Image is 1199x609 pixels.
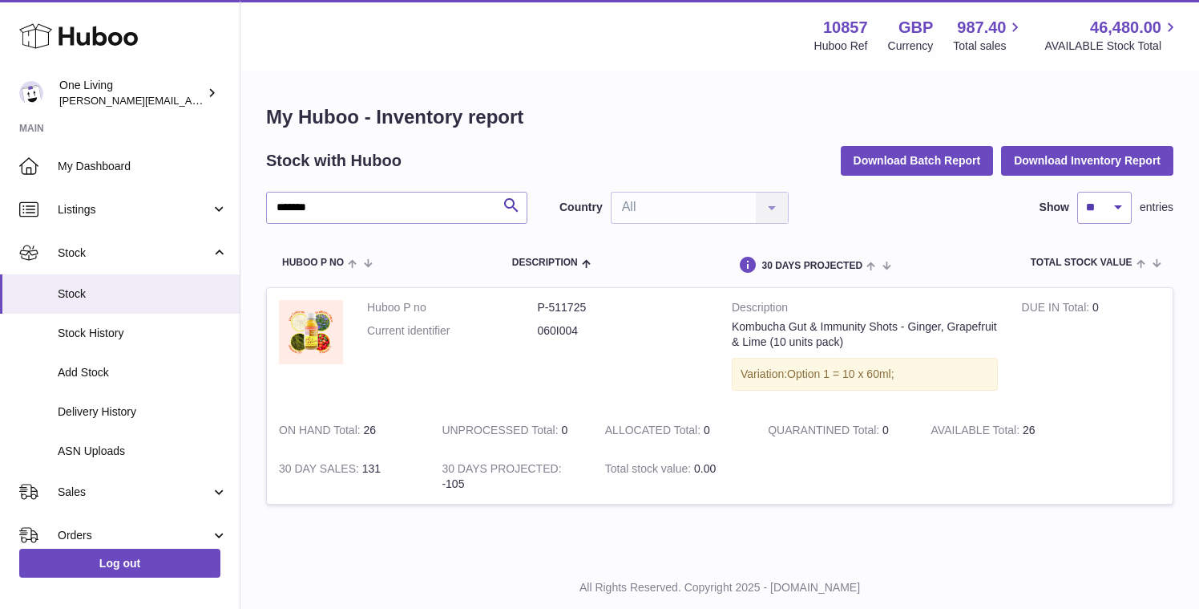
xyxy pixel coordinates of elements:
span: 30 DAYS PROJECTED [761,261,862,271]
button: Download Inventory Report [1001,146,1173,175]
td: 26 [267,411,430,450]
strong: 30 DAYS PROJECTED [442,462,561,479]
p: All Rights Reserved. Copyright 2025 - [DOMAIN_NAME] [253,580,1186,595]
span: 987.40 [957,17,1006,39]
span: Delivery History [58,404,228,420]
strong: ALLOCATED Total [605,424,704,441]
a: 987.40 Total sales [953,17,1024,54]
span: My Dashboard [58,159,228,174]
span: Stock [58,286,228,302]
div: Kombucha Gut & Immunity Shots - Ginger, Grapefruit & Lime (10 units pack) [732,319,998,350]
span: entries [1140,200,1173,215]
div: One Living [59,78,204,108]
strong: UNPROCESSED Total [442,424,561,441]
span: Total stock value [1031,258,1132,268]
strong: 30 DAY SALES [279,462,362,479]
strong: 10857 [823,17,868,39]
span: ASN Uploads [58,444,228,459]
h2: Stock with Huboo [266,150,402,172]
div: Variation: [732,358,998,391]
span: Stock [58,246,211,261]
dt: Huboo P no [367,300,538,315]
strong: DUE IN Total [1022,301,1092,318]
span: Option 1 = 10 x 60ml; [787,367,894,380]
label: Country [559,200,603,215]
td: 131 [267,449,430,504]
a: Log out [19,549,220,578]
strong: QUARANTINED Total [768,424,882,441]
td: -105 [430,449,592,504]
span: 0.00 [694,462,716,475]
span: 46,480.00 [1090,17,1161,39]
span: Total sales [953,39,1024,54]
dd: 060I004 [538,323,708,339]
td: 0 [593,411,756,450]
img: product image [279,300,343,364]
button: Download Batch Report [841,146,994,175]
span: 0 [882,424,889,436]
a: 46,480.00 AVAILABLE Stock Total [1044,17,1180,54]
label: Show [1040,200,1069,215]
span: Listings [58,202,211,217]
span: AVAILABLE Stock Total [1044,39,1180,54]
td: 0 [1010,288,1173,411]
strong: GBP [898,17,933,39]
strong: ON HAND Total [279,424,364,441]
td: 26 [919,411,1082,450]
span: [PERSON_NAME][EMAIL_ADDRESS][DOMAIN_NAME] [59,94,321,107]
span: Add Stock [58,365,228,380]
span: Huboo P no [282,258,344,268]
dt: Current identifier [367,323,538,339]
span: Description [512,258,578,268]
strong: Description [732,300,998,319]
dd: P-511725 [538,300,708,315]
span: Orders [58,528,211,543]
h1: My Huboo - Inventory report [266,104,1173,130]
span: Sales [58,485,211,500]
strong: Total stock value [605,462,694,479]
div: Huboo Ref [814,39,868,54]
span: Stock History [58,326,228,341]
td: 0 [430,411,592,450]
div: Currency [888,39,934,54]
img: Jessica@oneliving.com [19,81,43,105]
strong: AVAILABLE Total [931,424,1023,441]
